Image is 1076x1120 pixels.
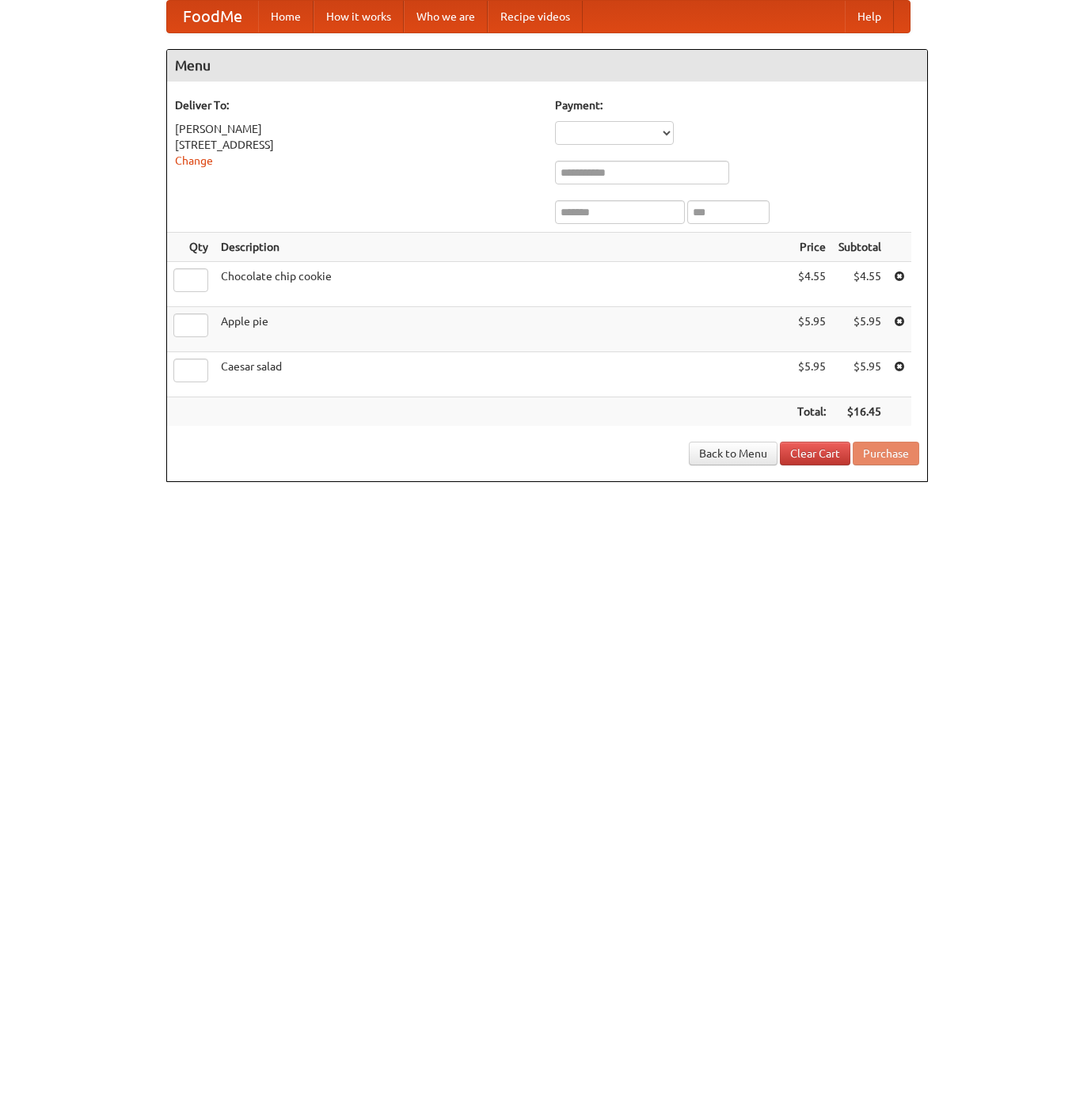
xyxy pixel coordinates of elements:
[175,121,539,137] div: [PERSON_NAME]
[215,307,791,352] td: Apple pie
[167,50,927,82] h4: Menu
[175,154,213,167] a: Change
[488,1,583,32] a: Recipe videos
[175,137,539,153] div: [STREET_ADDRESS]
[314,1,404,32] a: How it works
[832,307,888,352] td: $5.95
[215,262,791,307] td: Chocolate chip cookie
[853,442,919,465] button: Purchase
[555,97,919,113] h5: Payment:
[832,397,888,427] th: $16.45
[404,1,488,32] a: Who we are
[845,1,894,32] a: Help
[780,442,850,465] a: Clear Cart
[215,233,791,262] th: Description
[791,233,832,262] th: Price
[175,97,539,113] h5: Deliver To:
[791,307,832,352] td: $5.95
[167,1,258,32] a: FoodMe
[215,352,791,397] td: Caesar salad
[791,397,832,427] th: Total:
[832,262,888,307] td: $4.55
[258,1,314,32] a: Home
[832,352,888,397] td: $5.95
[791,262,832,307] td: $4.55
[791,352,832,397] td: $5.95
[689,442,778,465] a: Back to Menu
[167,233,215,262] th: Qty
[832,233,888,262] th: Subtotal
